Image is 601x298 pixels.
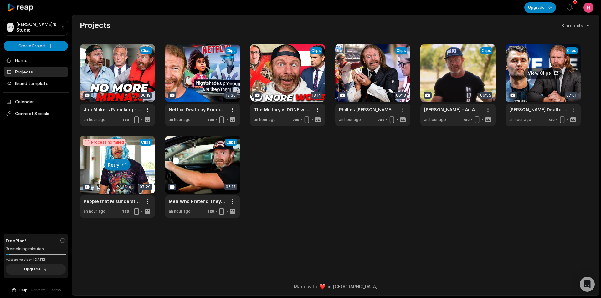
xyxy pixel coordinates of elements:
a: [PERSON_NAME] Death: What We Don't Want You to Know [509,106,567,113]
a: Jab Makers Panicking - [PERSON_NAME] Defunds MRNA [84,106,141,113]
p: [PERSON_NAME]'s Studio [16,22,59,33]
a: [PERSON_NAME] - An American Hero [424,106,482,113]
button: Upgrade [524,2,556,13]
div: Made with in [GEOGRAPHIC_DATA] [78,283,593,290]
button: 8 projects [561,22,591,29]
a: Phillies [PERSON_NAME], Most Hated Woman in [GEOGRAPHIC_DATA] - News Update! [339,106,397,113]
a: Men Who Pretend They're Not Getting Older [169,198,226,205]
a: The Military is DONE with that Sh*t! [254,106,311,113]
div: Open Intercom Messenger [580,277,595,292]
a: Brand template [4,78,68,88]
div: *Usage resets on [DATE] [6,257,66,262]
span: Free Plan! [6,237,26,244]
a: Calendar [4,96,68,107]
a: Privacy [31,287,45,293]
button: Retry [104,159,131,170]
button: Create Project [4,41,68,51]
a: Home [4,55,68,65]
h2: Projects [80,20,110,30]
img: heart emoji [320,284,325,290]
a: Terms [49,287,61,293]
div: People that Misunderstand [PERSON_NAME] [84,198,141,205]
span: Connect Socials [4,108,68,119]
a: Projects [4,67,68,77]
div: HS [7,23,14,32]
div: 3 remaining minutes [6,246,66,252]
button: Upgrade [6,264,66,275]
a: Netflix: Death by Pronouns! [169,106,226,113]
button: Help [11,287,28,293]
span: Help [19,287,28,293]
